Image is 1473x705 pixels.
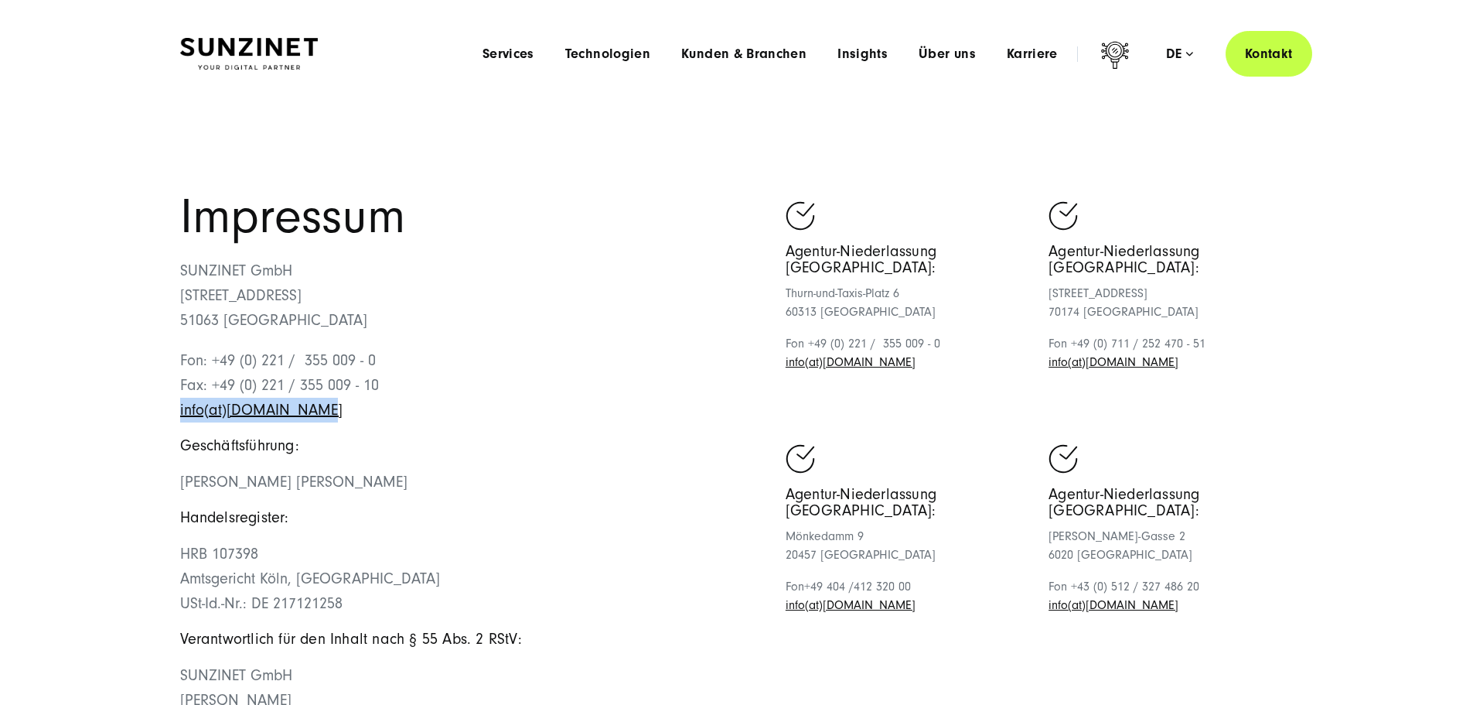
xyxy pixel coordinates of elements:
[180,510,737,526] h5: Handelsregister:
[180,667,292,684] span: SUNZINET GmbH
[180,348,737,423] p: Fon: +49 (0) 221 / 355 009 - 0 Fax: +49 (0) 221 / 355 009 - 10
[1048,284,1293,321] p: [STREET_ADDRESS] 70174 [GEOGRAPHIC_DATA]
[180,402,343,419] a: Schreiben Sie eine E-Mail an sunzinet
[180,474,407,491] span: [PERSON_NAME] [PERSON_NAME]
[180,193,737,241] h1: Impressum
[1007,46,1058,62] a: Karriere
[180,258,737,333] p: SUNZINET GmbH [STREET_ADDRESS] 51063 [GEOGRAPHIC_DATA]
[1048,487,1293,519] h5: Agentur-Niederlassung [GEOGRAPHIC_DATA]:
[1048,527,1293,564] p: [PERSON_NAME]-Gasse 2 6020 [GEOGRAPHIC_DATA]
[786,577,1030,614] p: Fon
[1226,31,1312,77] a: Kontakt
[681,46,806,62] a: Kunden & Branchen
[180,38,318,70] img: SUNZINET Full Service Digital Agentur
[786,284,1030,321] p: Thurn-und-Taxis-Platz 6 60313 [GEOGRAPHIC_DATA]
[786,334,1030,371] p: Fon +49 (0) 221 / 355 009 - 0
[180,570,440,587] span: Amtsgericht Köln, [GEOGRAPHIC_DATA]
[1166,46,1193,62] div: de
[180,546,258,563] span: HRB 107398
[837,46,888,62] a: Insights
[854,580,911,594] span: 412 320 00
[1048,598,1178,612] a: Schreiben Sie eine E-Mail an sunzinet
[180,631,737,648] h5: Verantwortlich für den Inhalt nach § 55 Abs. 2 RStV:
[1048,355,1178,369] a: Schreiben Sie eine E-Mail an sunzinet
[786,244,1030,276] h5: Agentur-Niederlassung [GEOGRAPHIC_DATA]:
[565,46,650,62] a: Technologien
[786,487,1030,519] h5: Agentur-Niederlassung [GEOGRAPHIC_DATA]:
[1048,577,1293,614] p: Fon +43 (0) 512 / 327 486 20
[786,527,1030,564] p: Mönkedamm 9 20457 [GEOGRAPHIC_DATA]
[180,595,343,612] span: USt-Id.-Nr.: DE 217121258
[786,598,916,612] a: Schreiben Sie eine E-Mail an sunzinet
[1048,244,1293,276] h5: Agentur-Niederlassung [GEOGRAPHIC_DATA]:
[180,438,737,454] h5: Geschäftsführung:
[1048,334,1293,371] p: Fon +49 (0) 711 / 252 470 - 51
[482,46,534,62] a: Services
[786,355,916,369] a: Schreiben Sie eine E-Mail an sunzinet
[804,580,854,594] span: +49 404 /
[919,46,976,62] a: Über uns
